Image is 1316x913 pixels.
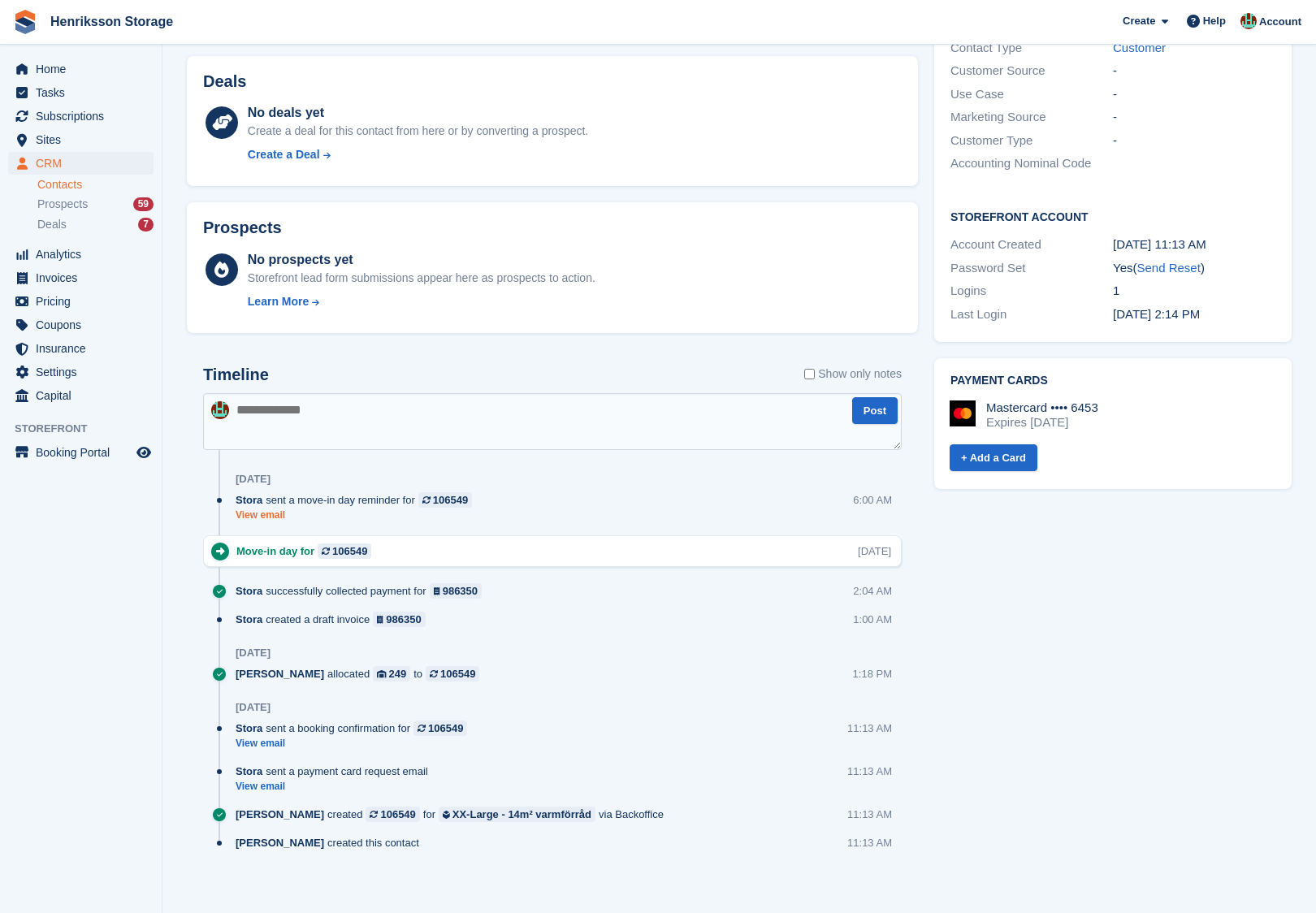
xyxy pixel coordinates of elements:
span: [PERSON_NAME] [236,835,324,850]
span: Storefront [15,421,162,437]
a: menu [8,337,154,360]
a: 986350 [373,612,426,627]
div: successfully collected payment for [236,583,490,599]
a: menu [8,58,154,80]
div: Yes [1113,259,1275,278]
h2: Storefront Account [950,208,1275,224]
div: sent a payment card request email [236,764,436,779]
div: 106549 [440,666,475,682]
a: menu [8,81,154,104]
h2: Timeline [203,366,269,384]
div: Customer Source [950,62,1113,80]
div: 59 [133,197,154,211]
div: Account Created [950,236,1113,254]
div: 11:13 AM [847,835,892,850]
span: Subscriptions [36,105,133,128]
div: 106549 [332,543,367,559]
div: [DATE] [236,701,271,714]
button: Post [852,397,898,424]
a: Contacts [37,177,154,193]
div: sent a booking confirmation for [236,720,475,736]
div: created for via Backoffice [236,807,672,822]
div: [DATE] [236,647,271,660]
div: 106549 [433,492,468,508]
a: menu [8,266,154,289]
span: Prospects [37,197,88,212]
a: + Add a Card [950,444,1037,471]
a: 106549 [426,666,479,682]
div: Accounting Nominal Code [950,154,1113,173]
div: Logins [950,282,1113,301]
a: Prospects 59 [37,196,154,213]
span: [PERSON_NAME] [236,666,324,682]
a: View email [236,780,436,794]
div: created a draft invoice [236,612,434,627]
time: 2025-09-05 12:14:20 UTC [1113,307,1200,321]
a: View email [236,737,475,751]
div: - [1113,108,1275,127]
div: 11:13 AM [847,720,892,736]
span: CRM [36,152,133,175]
div: - [1113,132,1275,150]
div: Marketing Source [950,108,1113,127]
div: Contact Type [950,39,1113,58]
span: Deals [37,217,67,232]
a: menu [8,243,154,266]
span: Pricing [36,290,133,313]
span: Analytics [36,243,133,266]
div: Mastercard •••• 6453 [986,400,1098,415]
a: menu [8,441,154,464]
div: 6:00 AM [853,492,892,508]
span: Stora [236,583,262,599]
span: Capital [36,384,133,407]
span: Coupons [36,314,133,336]
a: View email [236,508,480,522]
a: menu [8,384,154,407]
div: [DATE] [236,473,271,486]
a: Customer [1113,41,1166,54]
div: 7 [138,218,154,231]
span: Sites [36,128,133,151]
span: Stora [236,720,262,736]
div: [DATE] 11:13 AM [1113,236,1275,254]
a: Learn More [248,293,595,310]
div: 249 [389,666,407,682]
h2: Payment cards [950,374,1275,387]
span: Insurance [36,337,133,360]
div: created this contact [236,835,427,850]
span: [PERSON_NAME] [236,807,324,822]
div: Move-in day for [236,543,379,559]
a: menu [8,105,154,128]
label: Show only notes [804,366,902,383]
a: 106549 [318,543,371,559]
a: XX-Large - 14m² varmförråd [439,807,595,822]
span: Tasks [36,81,133,104]
h2: Deals [203,72,246,91]
span: Stora [236,612,262,627]
div: sent a move-in day reminder for [236,492,480,508]
a: 106549 [413,720,467,736]
div: Create a deal for this contact from here or by converting a prospect. [248,123,588,140]
div: allocated to [236,666,487,682]
div: 986350 [443,583,478,599]
a: menu [8,314,154,336]
a: 249 [373,666,410,682]
div: No prospects yet [248,250,595,270]
span: Create [1123,13,1155,29]
a: 986350 [430,583,483,599]
span: Stora [236,492,262,508]
div: Customer Type [950,132,1113,150]
div: 106549 [380,807,415,822]
span: Home [36,58,133,80]
a: menu [8,361,154,383]
img: Isak Martinelle [1240,13,1257,29]
span: Help [1203,13,1226,29]
div: 1:00 AM [853,612,892,627]
a: Henriksson Storage [44,8,180,35]
div: Create a Deal [248,146,320,163]
a: Deals 7 [37,216,154,233]
div: Use Case [950,85,1113,104]
a: Create a Deal [248,146,588,163]
h2: Prospects [203,219,282,237]
div: - [1113,62,1275,80]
